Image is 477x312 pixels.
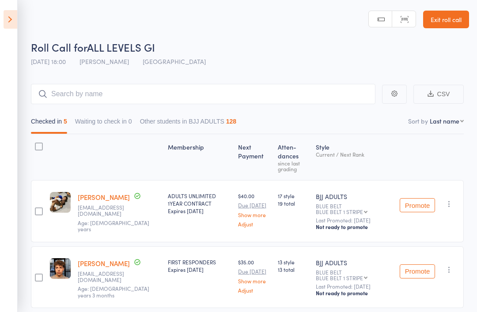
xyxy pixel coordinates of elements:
[226,118,236,125] div: 128
[400,264,435,278] button: Promote
[78,219,149,233] span: Age: [DEMOGRAPHIC_DATA] years
[235,138,274,176] div: Next Payment
[129,118,132,125] div: 0
[87,40,155,54] span: ALL LEVELS GI
[78,204,135,217] small: Danielcasset1738@gmail.com
[316,258,393,267] div: BJJ ADULTS
[238,221,271,227] a: Adjust
[278,160,309,172] div: since last grading
[31,84,375,104] input: Search by name
[140,113,237,134] button: Other students in BJJ ADULTS128
[316,269,393,281] div: BLUE BELT
[278,192,309,199] span: 17 style
[168,258,231,273] div: FIRST RESPONDERS
[408,117,428,125] label: Sort by
[78,271,135,283] small: brunodacunha12@gmail.com
[423,11,469,28] a: Exit roll call
[274,138,312,176] div: Atten­dances
[430,117,459,125] div: Last name
[278,199,309,207] span: 19 total
[316,203,393,214] div: BLUE BELT
[278,258,309,266] span: 13 style
[316,217,393,223] small: Last Promoted: [DATE]
[168,192,231,214] div: ADULTS UNLIMITED 1YEAR CONTRACT
[168,266,231,273] div: Expires [DATE]
[64,118,67,125] div: 5
[238,268,271,274] small: Due [DATE]
[143,57,206,66] span: [GEOGRAPHIC_DATA]
[50,258,71,279] img: image1732522439.png
[316,283,393,289] small: Last Promoted: [DATE]
[238,212,271,218] a: Show more
[79,57,129,66] span: [PERSON_NAME]
[316,223,393,230] div: Not ready to promote
[164,138,235,176] div: Membership
[278,266,309,273] span: 13 total
[168,207,231,214] div: Expires [DATE]
[238,278,271,284] a: Show more
[31,113,67,134] button: Checked in5
[316,209,363,214] div: BLUE BELT 1 STRIPE
[312,138,396,176] div: Style
[400,198,435,212] button: Promote
[238,192,271,227] div: $40.00
[78,259,130,268] a: [PERSON_NAME]
[316,151,393,157] div: Current / Next Rank
[75,113,132,134] button: Waiting to check in0
[31,40,87,54] span: Roll Call for
[413,85,464,104] button: CSV
[78,192,130,202] a: [PERSON_NAME]
[31,57,66,66] span: [DATE] 18:00
[316,192,393,201] div: BJJ ADULTS
[238,258,271,293] div: $35.00
[238,202,271,208] small: Due [DATE]
[50,192,71,213] img: image1715158784.png
[238,287,271,293] a: Adjust
[316,289,393,297] div: Not ready to promote
[316,275,363,281] div: BLUE BELT 1 STRIPE
[78,285,149,298] span: Age: [DEMOGRAPHIC_DATA] years 3 months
